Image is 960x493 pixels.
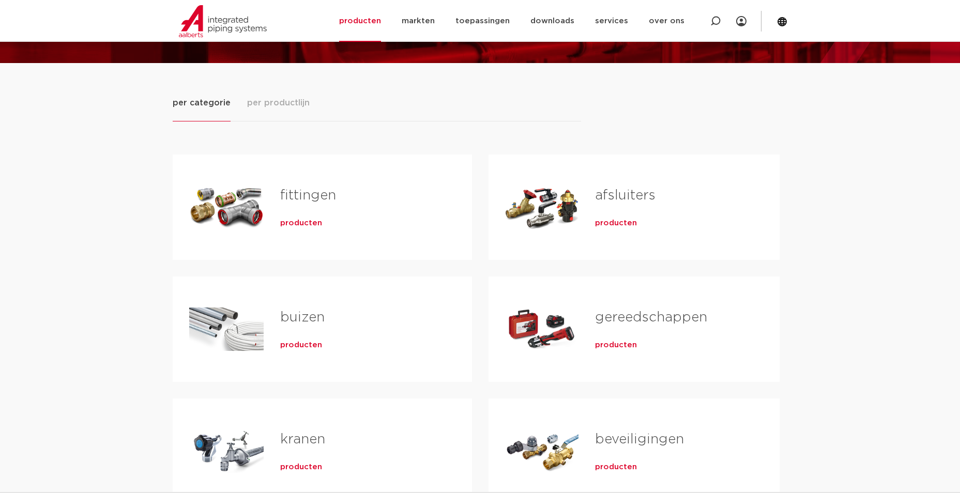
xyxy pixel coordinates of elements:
[280,311,325,324] a: buizen
[595,340,637,350] a: producten
[595,311,707,324] a: gereedschappen
[280,433,325,446] a: kranen
[595,462,637,472] a: producten
[595,433,684,446] a: beveiligingen
[595,189,656,202] a: afsluiters
[280,462,322,472] a: producten
[280,340,322,350] a: producten
[595,218,637,228] a: producten
[280,189,336,202] a: fittingen
[247,97,310,109] span: per productlijn
[280,218,322,228] a: producten
[173,97,231,109] span: per categorie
